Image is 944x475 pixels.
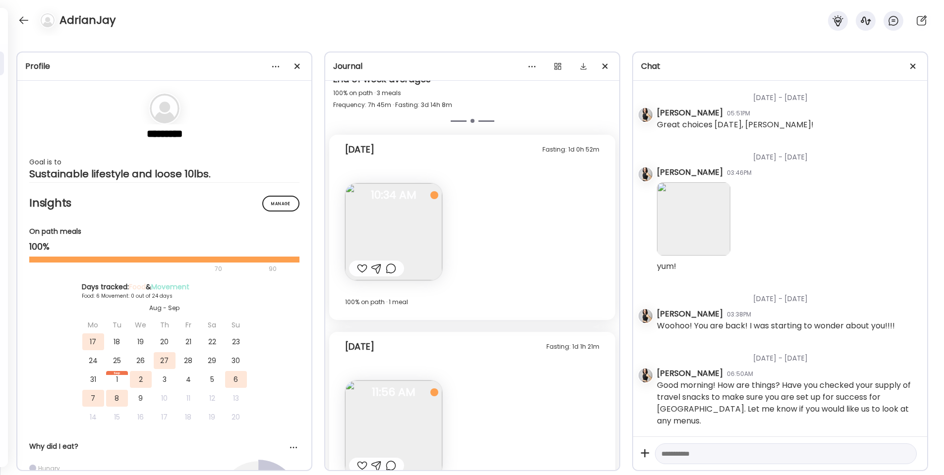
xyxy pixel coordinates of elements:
div: 17 [82,333,104,350]
div: 24 [82,352,104,369]
img: bg-avatar-default.svg [150,94,179,123]
span: Movement [151,282,189,292]
div: 18 [106,333,128,350]
div: 25 [106,352,128,369]
div: 05:51PM [727,109,750,118]
div: 100% on path · 1 meal [345,296,599,308]
div: 14 [82,409,104,425]
div: 9 [130,390,152,407]
div: 03:46PM [727,168,752,177]
div: [PERSON_NAME] [657,166,723,178]
div: 70 [29,263,266,275]
div: 19 [201,409,223,425]
div: 13 [225,390,247,407]
img: bg-avatar-default.svg [41,13,55,27]
div: 100% on path · 3 meals Frequency: 7h 45m · Fasting: 3d 14h 8m [333,87,611,111]
div: 20 [225,409,247,425]
div: 20 [154,333,176,350]
div: Aug - Sep [82,304,247,313]
div: Sa [201,317,223,333]
div: 31 [82,371,104,388]
div: 19 [130,333,152,350]
div: 16 [130,409,152,425]
div: 4 [177,371,199,388]
div: [DATE] - [DATE] [657,81,919,107]
div: Hungry [38,464,60,473]
div: Th [154,317,176,333]
div: Fr [177,317,199,333]
div: yum! [657,261,676,272]
div: 28 [177,352,199,369]
img: avatars%2FK2Bu7Xo6AVSGXUm5XQ7fc9gyUPu1 [639,309,652,323]
span: Food [129,282,146,292]
div: 8 [106,390,128,407]
h2: Insights [29,196,299,211]
div: 27 [154,352,176,369]
div: 90 [268,263,278,275]
div: Days tracked: & [82,282,247,292]
img: images%2FvKBlXzq35hcVvM4ynsPSvBUNQlD3%2FYk8kGdBCUQHwXmovU18o%2FzO9lgfktNaYPc3QeU3nL_240 [657,182,730,256]
div: [DATE] [345,144,374,156]
div: Tu [106,317,128,333]
img: avatars%2FK2Bu7Xo6AVSGXUm5XQ7fc9gyUPu1 [639,167,652,181]
div: 30 [225,352,247,369]
img: avatars%2FK2Bu7Xo6AVSGXUm5XQ7fc9gyUPu1 [639,369,652,382]
div: Journal [333,60,611,72]
div: Fasting: 1d 0h 52m [542,144,599,156]
div: 26 [130,352,152,369]
div: Why did I eat? [29,441,299,452]
div: 10 [154,390,176,407]
div: 22 [201,333,223,350]
div: Woohoo! You are back! I was starting to wonder about you!!!! [657,320,895,332]
div: 29 [201,352,223,369]
span: 10:34 AM [345,191,442,200]
div: Sustainable lifestyle and loose 10lbs. [29,168,299,180]
div: 23 [225,333,247,350]
div: [PERSON_NAME] [657,107,723,119]
div: Su [225,317,247,333]
div: 21 [177,333,199,350]
div: [PERSON_NAME] [657,308,723,320]
div: On path meals [29,226,299,237]
span: 11:56 AM [345,388,442,397]
img: avatars%2FK2Bu7Xo6AVSGXUm5XQ7fc9gyUPu1 [639,108,652,122]
div: Good morning! How are things? Have you checked your supply of travel snacks to make sure you are ... [657,379,919,427]
div: 3 [154,371,176,388]
div: 1 [106,371,128,388]
div: 7 [82,390,104,407]
div: 17 [154,409,176,425]
div: 15 [106,409,128,425]
div: Sep [106,371,128,375]
div: [DATE] - [DATE] [657,341,919,368]
div: [PERSON_NAME] [657,368,723,379]
div: Food: 6 Movement: 0 out of 24 days [82,292,247,300]
div: 100% [29,241,299,253]
div: Fasting: 1d 1h 21m [546,341,599,353]
div: 6 [225,371,247,388]
div: Profile [25,60,303,72]
img: images%2FvKBlXzq35hcVvM4ynsPSvBUNQlD3%2F62ZPerq9OdGLY1GacTTE%2FzdiHRPmOGbsXHQrrnc8D_240 [345,183,442,280]
div: 11 [177,390,199,407]
div: 03:38PM [727,310,751,319]
h4: AdrianJay [59,12,116,28]
div: 06:50AM [727,369,753,378]
div: 18 [177,409,199,425]
div: [DATE] [345,341,374,353]
div: 5 [201,371,223,388]
div: We [130,317,152,333]
div: [DATE] - [DATE] [657,282,919,308]
div: Great choices [DATE], [PERSON_NAME]! [657,119,814,131]
div: Chat [641,60,919,72]
div: Mo [82,317,104,333]
div: Manage [262,196,299,211]
div: 2 [130,371,152,388]
div: 12 [201,390,223,407]
div: Goal is to [29,156,299,168]
div: [DATE] - [DATE] [657,140,919,166]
